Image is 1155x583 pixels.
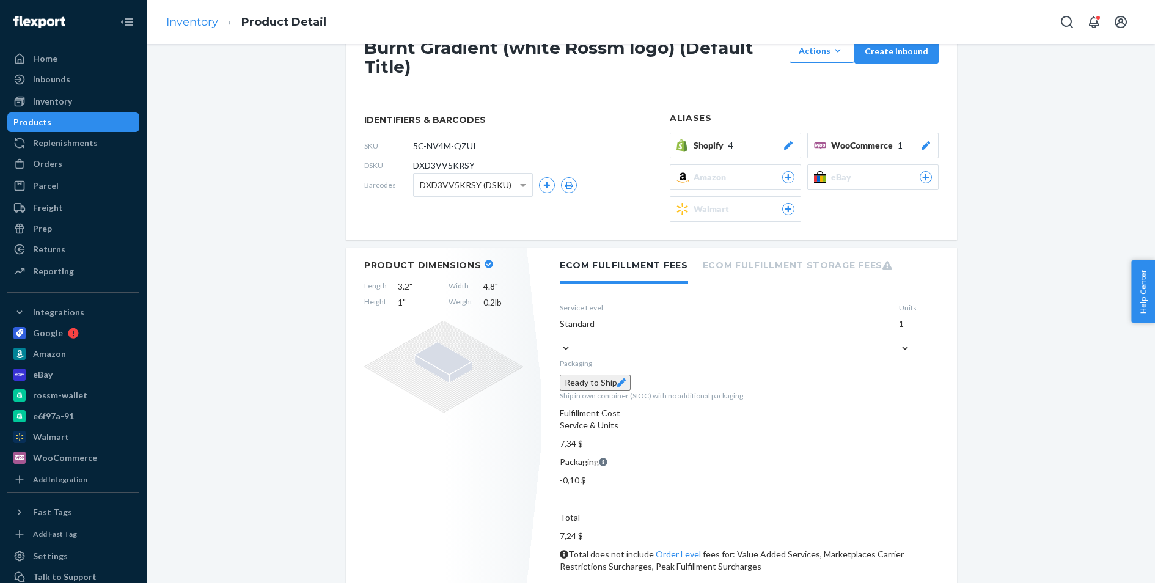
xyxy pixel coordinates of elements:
[7,344,139,364] a: Amazon
[670,196,801,222] button: Walmart
[7,502,139,522] button: Fast Tags
[449,296,472,309] span: Weight
[7,386,139,405] a: rossm-wallet
[7,365,139,384] a: eBay
[7,133,139,153] a: Replenishments
[694,171,731,183] span: Amazon
[33,529,77,539] div: Add Fast Tag
[7,176,139,196] a: Parcel
[7,112,139,132] a: Products
[1082,10,1106,34] button: Open notifications
[156,4,336,40] ol: breadcrumbs
[670,114,939,123] h2: Aliases
[33,474,87,485] div: Add Integration
[364,114,632,126] span: identifiers & barcodes
[560,474,939,486] p: -0,10 $
[807,164,939,190] button: eBay
[560,358,939,369] p: Packaging
[7,427,139,447] a: Walmart
[398,296,438,309] span: 1
[560,530,939,542] p: 7,24 $
[7,49,139,68] a: Home
[364,38,783,76] h1: Burnt Gradient (white Rossm logo) (Default Title)
[560,456,939,468] p: Packaging
[13,16,65,28] img: Flexport logo
[560,512,939,524] p: Total
[33,53,57,65] div: Home
[560,438,939,450] p: 7,34 $
[656,549,701,559] a: Order Level
[898,139,903,152] span: 1
[1131,260,1155,323] button: Help Center
[560,330,561,342] input: Standard
[560,248,688,284] li: Ecom Fulfillment Fees
[790,38,854,63] button: Actions
[7,240,139,259] a: Returns
[33,327,63,339] div: Google
[807,133,939,158] button: WooCommerce1
[7,546,139,566] a: Settings
[33,158,62,170] div: Orders
[33,389,87,402] div: rossm-wallet
[1109,10,1133,34] button: Open account menu
[694,203,734,215] span: Walmart
[33,137,98,149] div: Replenishments
[7,527,139,541] a: Add Fast Tag
[670,133,801,158] button: Shopify4
[33,506,72,518] div: Fast Tags
[420,175,512,196] span: DXD3VV5KRSY (DSKU)
[7,262,139,281] a: Reporting
[7,92,139,111] a: Inventory
[13,116,51,128] div: Products
[33,180,59,192] div: Parcel
[364,160,413,170] span: DSKU
[495,281,498,291] span: "
[33,202,63,214] div: Freight
[33,95,72,108] div: Inventory
[560,407,939,419] div: Fulfillment Cost
[398,280,438,293] span: 3.2
[831,171,856,183] span: eBay
[33,431,69,443] div: Walmart
[364,141,413,151] span: SKU
[364,260,482,271] h2: Product Dimensions
[560,318,889,330] div: Standard
[670,164,801,190] button: Amazon
[33,265,74,277] div: Reporting
[33,306,84,318] div: Integrations
[364,180,413,190] span: Barcodes
[7,448,139,468] a: WooCommerce
[7,472,139,487] a: Add Integration
[33,348,66,360] div: Amazon
[899,318,939,330] div: 1
[403,297,406,307] span: "
[364,296,387,309] span: Height
[728,139,733,152] span: 4
[241,15,326,29] a: Product Detail
[1055,10,1079,34] button: Open Search Box
[449,280,472,293] span: Width
[560,419,939,431] p: Service & Units
[115,10,139,34] button: Close Navigation
[560,375,631,391] button: Ready to Ship
[166,15,218,29] a: Inventory
[413,159,475,172] span: DXD3VV5KRSY
[7,302,139,322] button: Integrations
[33,73,70,86] div: Inbounds
[483,280,523,293] span: 4.8
[409,281,413,291] span: "
[7,154,139,174] a: Orders
[33,550,68,562] div: Settings
[7,70,139,89] a: Inbounds
[33,369,53,381] div: eBay
[33,452,97,464] div: WooCommerce
[33,243,65,255] div: Returns
[694,139,728,152] span: Shopify
[7,198,139,218] a: Freight
[560,391,939,401] p: Ship in own container (SIOC) with no additional packaging.
[33,222,52,235] div: Prep
[33,571,97,583] div: Talk to Support
[899,302,939,313] label: Units
[7,323,139,343] a: Google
